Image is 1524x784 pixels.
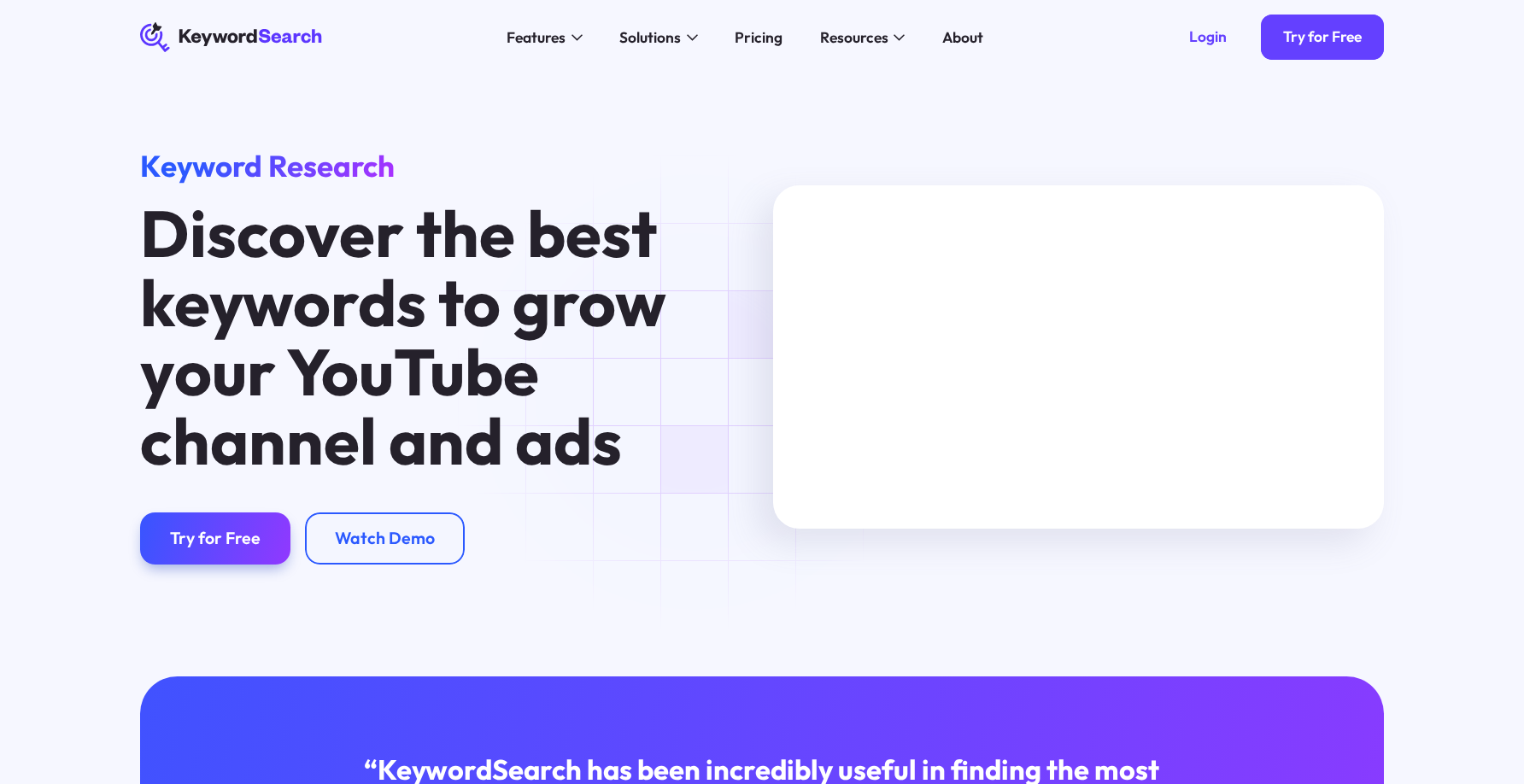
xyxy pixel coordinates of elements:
a: Try for Free [140,512,290,565]
div: Login [1189,28,1227,47]
div: Resources [820,26,888,49]
a: Pricing [724,22,794,52]
div: Features [507,26,566,49]
div: Solutions [619,26,681,49]
div: Try for Free [1283,28,1362,47]
div: Watch Demo [335,528,435,549]
iframe: MKTG_Keyword Search Manuel Search Tutorial_040623 [773,185,1384,529]
div: Pricing [735,26,783,49]
a: Login [1167,15,1249,59]
div: About [942,26,983,49]
a: Try for Free [1261,15,1384,59]
h1: Discover the best keywords to grow your YouTube channel and ads [140,199,677,475]
div: Try for Free [170,528,261,549]
span: Keyword Research [140,147,395,184]
a: About [931,22,994,52]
